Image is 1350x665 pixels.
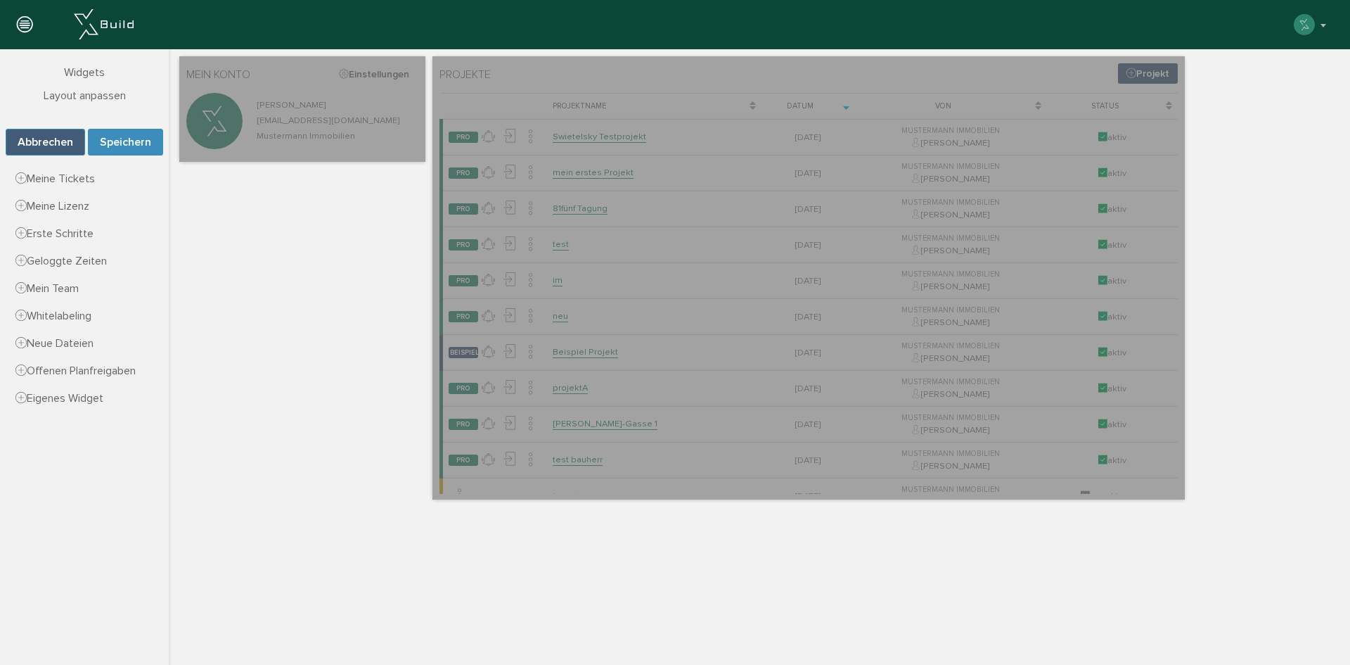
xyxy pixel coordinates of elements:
button: Speichern [88,129,163,156]
span: Mein Team [15,281,79,296]
div: Pokalbio valdiklis [1280,597,1350,665]
img: xBuild_Logo_Horizontal_White.png [74,9,134,39]
span: Offenen Planfreigaben [15,364,136,378]
span: Whitelabeling [15,309,91,323]
span: Erste Schritte [15,227,94,241]
iframe: Chat Widget [1280,597,1350,665]
button: Abbrechen [6,129,85,156]
span: Meine Lizenz [15,199,89,213]
span: Neue Dateien [15,336,94,350]
span: Eigenes Widget [15,391,103,405]
span: Meine Tickets [15,172,95,186]
span: Geloggte Zeiten [15,254,107,268]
